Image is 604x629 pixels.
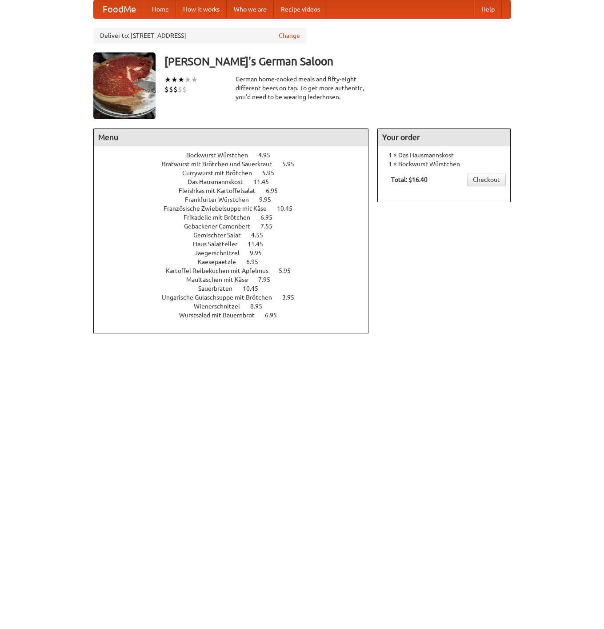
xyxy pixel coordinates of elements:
a: FoodMe [94,0,145,18]
div: German home-cooked meals and fifty-eight different beers on tap. To get more authentic, you'd nee... [236,75,369,101]
span: 10.45 [243,285,267,292]
li: ★ [191,75,198,84]
span: Jaegerschnitzel [195,249,248,256]
a: Gemischter Salat 4.55 [193,232,280,239]
img: angular.jpg [93,52,156,119]
span: 3.95 [282,294,303,301]
span: 4.55 [251,232,272,239]
span: Ungarische Gulaschsuppe mit Brötchen [162,294,281,301]
li: $ [178,84,182,94]
a: Wurstsalad mit Bauernbrot 6.95 [179,312,293,319]
li: $ [173,84,178,94]
a: Kaesepaetzle 6.95 [198,258,275,265]
a: Französische Zwiebelsuppe mit Käse 10.45 [164,205,309,212]
li: $ [164,84,169,94]
span: 5.95 [262,169,283,176]
h3: [PERSON_NAME]'s German Saloon [164,52,511,70]
span: 11.45 [253,178,278,185]
li: 1 × Bockwurst Würstchen [382,160,506,168]
span: Maultaschen mit Käse [186,276,257,283]
span: 5.95 [279,267,300,274]
a: Bockwurst Würstchen 4.95 [186,152,287,159]
li: ★ [184,75,191,84]
span: 4.95 [258,152,279,159]
a: Maultaschen mit Käse 7.95 [186,276,287,283]
a: Das Hausmannskost 11.45 [188,178,285,185]
span: Frikadelle mit Brötchen [184,214,259,221]
a: Help [474,0,502,18]
a: Bratwurst mit Brötchen und Sauerkraut 5.95 [162,160,311,168]
a: Fleishkas mit Kartoffelsalat 6.95 [179,187,294,194]
span: 10.45 [277,205,301,212]
span: Haus Salatteller [193,240,246,248]
span: 9.95 [259,196,280,203]
span: 7.95 [258,276,279,283]
li: 1 × Das Hausmannskost [382,151,506,160]
span: Das Hausmannskost [188,178,252,185]
a: Frankfurter Würstchen 9.95 [185,196,288,203]
span: 11.45 [248,240,272,248]
span: 5.95 [282,160,303,168]
div: Deliver to: [STREET_ADDRESS] [93,28,307,44]
span: Bratwurst mit Brötchen und Sauerkraut [162,160,281,168]
a: Home [145,0,176,18]
a: Currywurst mit Brötchen 5.95 [182,169,291,176]
a: Change [279,31,300,40]
span: 9.95 [250,249,271,256]
a: Checkout [467,173,506,186]
li: $ [182,84,187,94]
li: ★ [178,75,184,84]
span: 8.95 [250,303,271,310]
b: Total: $16.40 [391,176,428,183]
span: 6.95 [266,187,287,194]
a: Jaegerschnitzel 9.95 [195,249,278,256]
span: Kaesepaetzle [198,258,245,265]
span: Gebackener Camenbert [184,223,259,230]
a: Gebackener Camenbert 7.55 [184,223,289,230]
a: Wienerschnitzel 8.95 [194,303,279,310]
li: ★ [171,75,178,84]
span: Fleishkas mit Kartoffelsalat [179,187,264,194]
span: Wurstsalad mit Bauernbrot [179,312,264,319]
span: Französische Zwiebelsuppe mit Käse [164,205,276,212]
li: $ [169,84,173,94]
a: Kartoffel Reibekuchen mit Apfelmus 5.95 [166,267,307,274]
span: Gemischter Salat [193,232,250,239]
a: Who we are [227,0,274,18]
span: 6.95 [265,312,286,319]
a: Recipe videos [274,0,327,18]
span: Kartoffel Reibekuchen mit Apfelmus [166,267,277,274]
span: 7.55 [260,223,281,230]
h4: Menu [94,128,368,146]
span: Bockwurst Würstchen [186,152,257,159]
a: Frikadelle mit Brötchen 6.95 [184,214,289,221]
a: Ungarische Gulaschsuppe mit Brötchen 3.95 [162,294,311,301]
span: Currywurst mit Brötchen [182,169,261,176]
a: Sauerbraten 10.45 [198,285,275,292]
span: 6.95 [246,258,267,265]
span: Sauerbraten [198,285,241,292]
a: How it works [176,0,227,18]
span: Frankfurter Würstchen [185,196,258,203]
span: 6.95 [260,214,281,221]
a: Haus Salatteller 11.45 [193,240,280,248]
h4: Your order [378,128,510,146]
li: ★ [164,75,171,84]
span: Wienerschnitzel [194,303,249,310]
